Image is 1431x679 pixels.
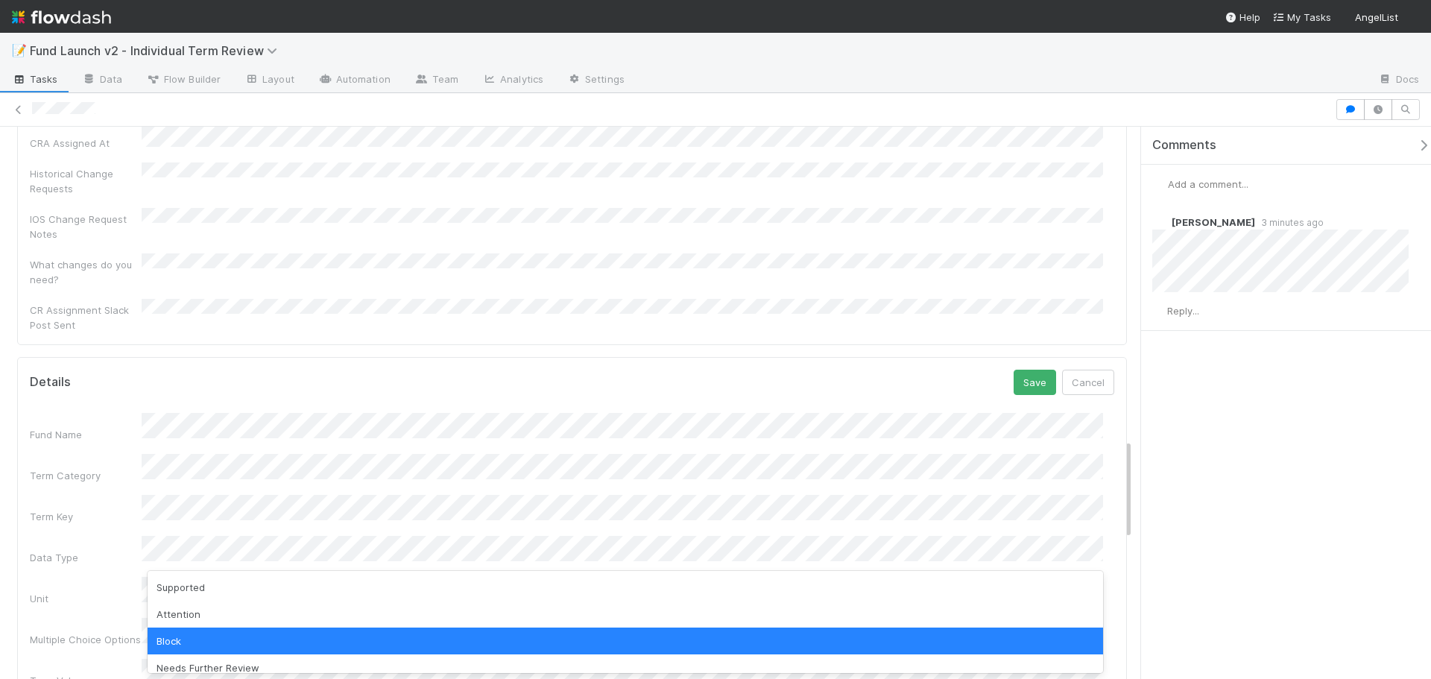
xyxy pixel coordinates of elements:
[30,303,142,332] div: CR Assignment Slack Post Sent
[1404,10,1419,25] img: avatar_ba76ddef-3fd0-4be4-9bc3-126ad567fcd5.png
[30,468,142,483] div: Term Category
[30,136,142,151] div: CRA Assigned At
[148,601,1103,628] div: Attention
[1272,11,1331,23] span: My Tasks
[12,44,27,57] span: 📝
[1062,370,1114,395] button: Cancel
[30,375,71,390] h5: Details
[30,632,142,647] div: Multiple Choice Options
[1152,215,1167,230] img: avatar_ba76ddef-3fd0-4be4-9bc3-126ad567fcd5.png
[233,69,306,92] a: Layout
[12,72,58,86] span: Tasks
[30,591,142,606] div: Unit
[555,69,636,92] a: Settings
[12,4,111,30] img: logo-inverted-e16ddd16eac7371096b0.svg
[1168,178,1248,190] span: Add a comment...
[30,509,142,524] div: Term Key
[1153,177,1168,192] img: avatar_ba76ddef-3fd0-4be4-9bc3-126ad567fcd5.png
[1272,10,1331,25] a: My Tasks
[1152,304,1167,319] img: avatar_ba76ddef-3fd0-4be4-9bc3-126ad567fcd5.png
[1014,370,1056,395] button: Save
[306,69,402,92] a: Automation
[470,69,555,92] a: Analytics
[1366,69,1431,92] a: Docs
[30,550,142,565] div: Data Type
[30,212,142,241] div: IOS Change Request Notes
[30,257,142,287] div: What changes do you need?
[1172,216,1255,228] span: [PERSON_NAME]
[1225,10,1260,25] div: Help
[30,427,142,442] div: Fund Name
[146,72,221,86] span: Flow Builder
[148,628,1103,654] div: Block
[148,574,1103,601] div: Supported
[134,69,233,92] a: Flow Builder
[1355,11,1398,23] span: AngelList
[30,43,285,58] span: Fund Launch v2 - Individual Term Review
[1167,305,1199,317] span: Reply...
[1255,217,1324,228] span: 3 minutes ago
[70,69,134,92] a: Data
[1152,138,1216,153] span: Comments
[402,69,470,92] a: Team
[30,166,142,196] div: Historical Change Requests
